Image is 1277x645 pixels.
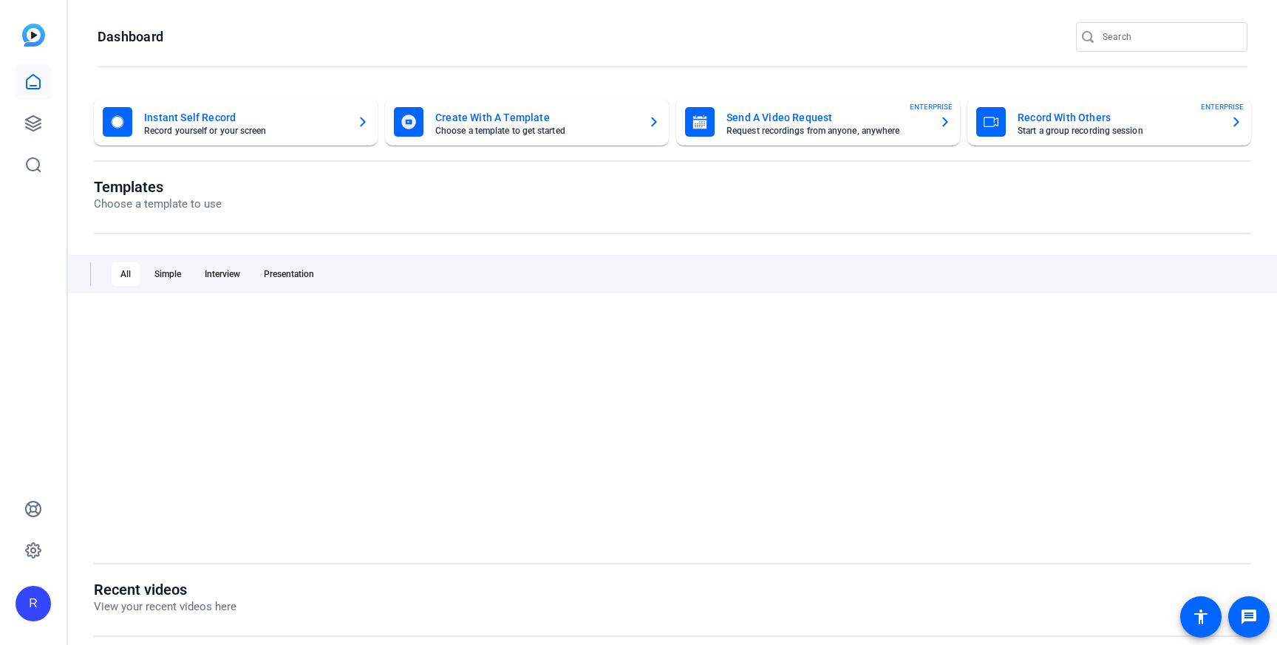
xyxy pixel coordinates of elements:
button: Send A Video RequestRequest recordings from anyone, anywhereENTERPRISE [676,98,960,146]
mat-card-subtitle: Choose a template to get started [435,126,636,135]
mat-card-title: Create With A Template [435,109,636,126]
mat-card-title: Record With Others [1018,109,1219,126]
h1: Recent videos [94,581,236,598]
button: Create With A TemplateChoose a template to get started [385,98,669,146]
mat-card-subtitle: Record yourself or your screen [144,126,345,135]
h1: Templates [94,178,222,196]
mat-icon: message [1240,608,1258,626]
img: blue-gradient.svg [22,24,45,47]
p: View your recent videos here [94,598,236,615]
mat-card-subtitle: Start a group recording session [1018,126,1219,135]
span: ENTERPRISE [910,101,953,112]
mat-card-subtitle: Request recordings from anyone, anywhere [726,126,927,135]
div: Presentation [255,262,323,286]
h1: Dashboard [98,28,163,46]
mat-icon: accessibility [1192,608,1210,626]
div: Interview [196,262,249,286]
span: ENTERPRISE [1201,101,1244,112]
div: R [16,586,51,621]
input: Search [1103,28,1236,46]
div: All [112,262,140,286]
button: Record With OthersStart a group recording sessionENTERPRISE [967,98,1251,146]
div: Simple [146,262,190,286]
mat-card-title: Send A Video Request [726,109,927,126]
p: Choose a template to use [94,196,222,213]
button: Instant Self RecordRecord yourself or your screen [94,98,378,146]
mat-card-title: Instant Self Record [144,109,345,126]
